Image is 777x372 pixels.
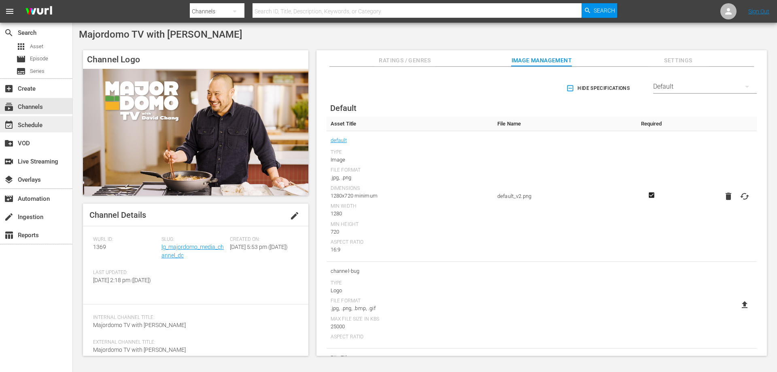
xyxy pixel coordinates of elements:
th: Asset Title [327,117,493,131]
span: Series [16,66,26,76]
span: Overlays [4,175,14,185]
span: menu [5,6,15,16]
span: [DATE] 2:18 pm ([DATE]) [93,277,151,283]
span: Slug: [161,236,226,243]
div: 1280 [331,210,489,218]
span: Series [30,67,45,75]
span: channel-bug [331,266,489,276]
div: Image [331,156,489,164]
span: Automation [4,194,14,204]
span: Search [4,28,14,38]
span: Schedule [4,120,14,130]
a: lg_majordomo_media_channel_dc [161,244,224,259]
span: Live Streaming [4,157,14,166]
span: Majordomo TV with [PERSON_NAME] [79,29,242,40]
div: Default [653,75,757,98]
span: Channels [4,102,14,112]
span: Create [4,84,14,94]
span: Episode [30,55,48,63]
div: 16:9 [331,246,489,254]
a: default [331,135,347,146]
span: Episode [16,54,26,64]
span: Created On: [230,236,294,243]
button: Search [582,3,617,18]
img: Majordomo TV with David Chang [83,69,308,196]
div: 720 [331,228,489,236]
span: [DATE] 5:53 pm ([DATE]) [230,244,288,250]
div: File Format [331,298,489,304]
button: edit [285,206,304,225]
th: File Name [493,117,634,131]
div: Max File Size In Kbs [331,316,489,323]
span: Channel Details [89,210,146,220]
span: VOD [4,138,14,148]
div: .jpg, .png [331,174,489,182]
span: Default [330,103,357,113]
div: .jpg, .png, .bmp, .gif [331,304,489,312]
div: File Format [331,167,489,174]
span: Image Management [511,55,572,66]
th: Required [634,117,669,131]
span: Ratings / Genres [375,55,435,66]
div: Min Height [331,221,489,228]
div: 25000 [331,323,489,331]
span: Asset [16,42,26,51]
div: Min Width [331,203,489,210]
img: ans4CAIJ8jUAAAAAAAAAAAAAAAAAAAAAAAAgQb4GAAAAAAAAAAAAAAAAAAAAAAAAJMjXAAAAAAAAAAAAAAAAAAAAAAAAgAT5G... [19,2,58,21]
span: Reports [4,230,14,240]
span: External Channel Title: [93,339,294,346]
span: Settings [648,55,709,66]
span: Internal Channel Title: [93,315,294,321]
span: Ingestion [4,212,14,222]
div: Type [331,280,489,287]
span: Majordomo TV with [PERSON_NAME] [93,322,186,328]
div: Aspect Ratio [331,239,489,246]
span: Search [594,3,615,18]
div: 1280x720 minimum [331,192,489,200]
div: Logo [331,287,489,295]
span: Asset [30,43,43,51]
span: Bits Tile [331,353,489,363]
span: Majordomo TV with [PERSON_NAME] [93,346,186,353]
button: Hide Specifications [565,77,633,100]
h4: Channel Logo [83,50,308,69]
div: Type [331,149,489,156]
span: Last Updated: [93,270,157,276]
span: Wurl ID: [93,236,157,243]
a: Sign Out [748,8,769,15]
span: edit [290,211,299,221]
div: Dimensions [331,185,489,192]
td: default_v2.png [493,131,634,262]
svg: Required [647,191,656,199]
span: Hide Specifications [568,84,630,93]
span: 1369 [93,244,106,250]
div: Aspect Ratio [331,334,489,340]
